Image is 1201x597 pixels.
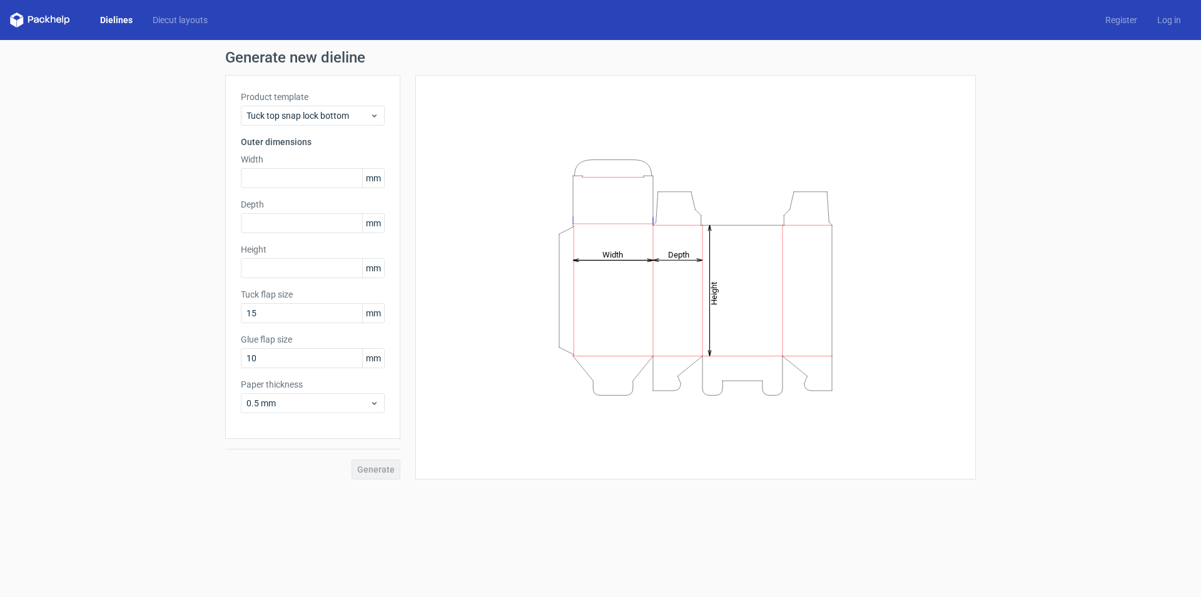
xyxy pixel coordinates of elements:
[241,243,385,256] label: Height
[143,14,218,26] a: Diecut layouts
[246,109,370,122] span: Tuck top snap lock bottom
[241,153,385,166] label: Width
[362,259,384,278] span: mm
[246,397,370,409] span: 0.5 mm
[668,249,689,259] tspan: Depth
[1147,14,1191,26] a: Log in
[241,198,385,211] label: Depth
[241,136,385,148] h3: Outer dimensions
[1095,14,1147,26] a: Register
[241,333,385,346] label: Glue flap size
[362,349,384,368] span: mm
[709,281,719,304] tspan: Height
[225,50,976,65] h1: Generate new dieline
[90,14,143,26] a: Dielines
[241,91,385,103] label: Product template
[602,249,623,259] tspan: Width
[241,378,385,391] label: Paper thickness
[362,214,384,233] span: mm
[241,288,385,301] label: Tuck flap size
[362,169,384,188] span: mm
[362,304,384,323] span: mm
